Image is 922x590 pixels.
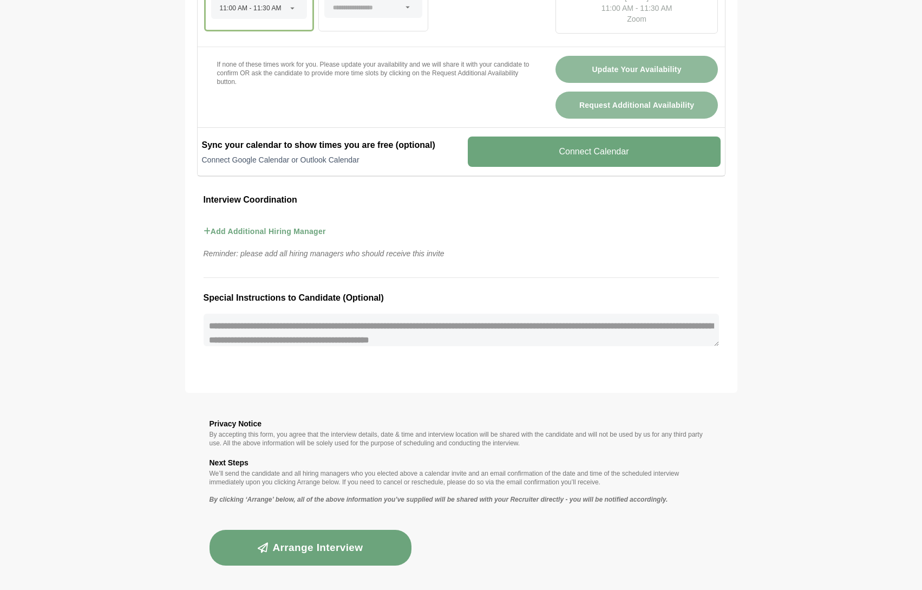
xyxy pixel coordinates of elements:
[468,137,721,167] v-button: Connect Calendar
[210,495,713,504] p: By clicking ‘Arrange’ below, all of the above information you’ve supplied will be shared with you...
[204,291,719,305] h3: Special Instructions to Candidate (Optional)
[593,14,681,24] p: Zoom
[204,193,719,207] h3: Interview Coordination
[197,247,725,260] p: Reminder: please add all hiring managers who should receive this invite
[210,417,713,430] h3: Privacy Notice
[210,530,412,566] button: Arrange Interview
[210,469,713,487] p: We’ll send the candidate and all hiring managers who you elected above a calendar invite and an e...
[555,92,718,119] button: Request Additional Availability
[593,3,681,14] p: 11:00 AM - 11:30 AM
[555,56,718,83] button: Update Your Availability
[217,60,529,86] p: If none of these times work for you. Please update your availability and we will share it with yo...
[210,430,713,448] p: By accepting this form, you agree that the interview details, date & time and interview location ...
[202,154,455,165] p: Connect Google Calendar or Outlook Calendar
[202,139,455,152] h2: Sync your calendar to show times you are free (optional)
[210,456,713,469] h3: Next Steps
[204,216,326,247] button: Add Additional Hiring Manager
